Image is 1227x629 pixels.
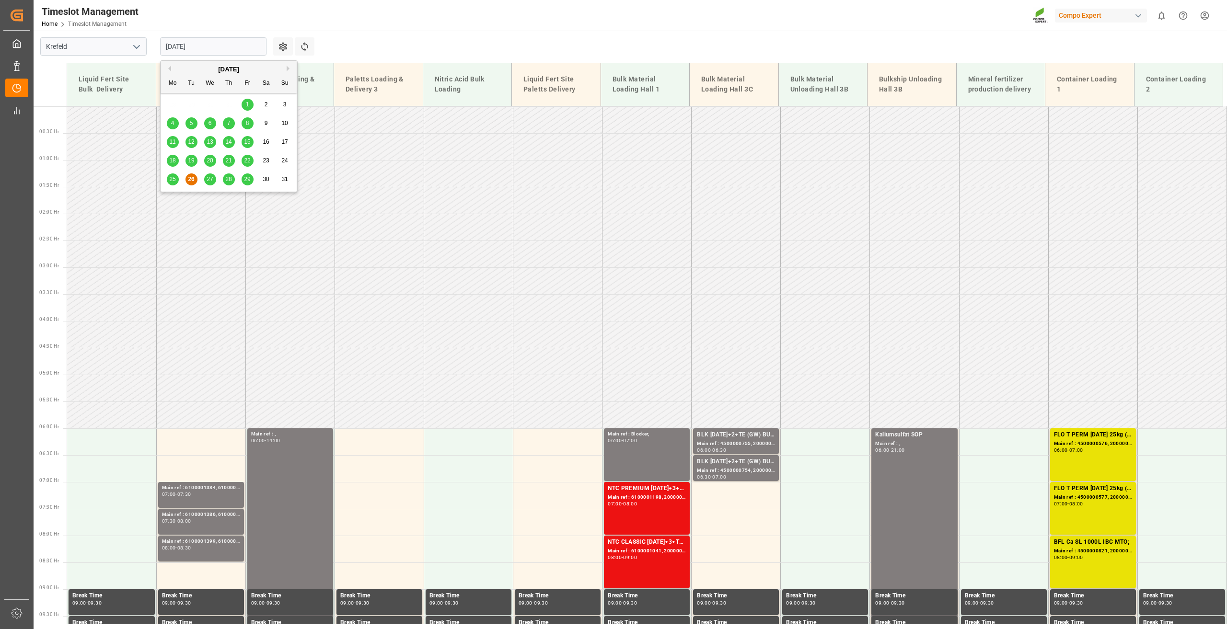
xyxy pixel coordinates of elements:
[86,601,88,605] div: -
[623,502,637,506] div: 08:00
[443,601,445,605] div: -
[39,612,59,617] span: 09:30 Hr
[167,155,179,167] div: Choose Monday, August 18th, 2025
[260,117,272,129] div: Choose Saturday, August 9th, 2025
[279,117,291,129] div: Choose Sunday, August 10th, 2025
[697,618,775,628] div: Break Time
[260,136,272,148] div: Choose Saturday, August 16th, 2025
[162,492,176,496] div: 07:00
[161,65,297,74] div: [DATE]
[965,591,1043,601] div: Break Time
[242,78,254,90] div: Fr
[1067,448,1069,452] div: -
[875,601,889,605] div: 09:00
[281,157,288,164] span: 24
[88,601,102,605] div: 09:30
[519,591,597,601] div: Break Time
[188,176,194,183] span: 26
[242,136,254,148] div: Choose Friday, August 15th, 2025
[251,618,329,628] div: Break Time
[281,176,288,183] span: 31
[697,430,775,440] div: BLK [DATE]+2+TE (GW) BULK;
[1054,484,1132,493] div: FLO T PERM [DATE] 25kg (x42) WW;
[39,478,59,483] span: 07:00 Hr
[279,78,291,90] div: Su
[534,601,548,605] div: 09:30
[244,176,250,183] span: 29
[1157,601,1158,605] div: -
[875,440,953,448] div: Main ref : ,
[42,4,139,19] div: Timeslot Management
[1158,601,1172,605] div: 09:30
[185,117,197,129] div: Choose Tuesday, August 5th, 2025
[609,70,682,98] div: Bulk Material Loading Hall 1
[72,601,86,605] div: 09:00
[225,138,232,145] span: 14
[1054,493,1132,502] div: Main ref : 4500000577, 2000000429;
[227,120,231,126] span: 7
[162,484,240,492] div: Main ref : 6100001384, 6100001384
[519,618,597,628] div: Break Time
[163,95,294,189] div: month 2025-08
[188,157,194,164] span: 19
[340,591,418,601] div: Break Time
[1054,440,1132,448] div: Main ref : 4500000576, 2000000429;
[175,492,177,496] div: -
[711,475,712,479] div: -
[340,601,354,605] div: 09:00
[244,157,250,164] span: 22
[875,591,953,601] div: Break Time
[188,138,194,145] span: 12
[204,136,216,148] div: Choose Wednesday, August 13th, 2025
[891,601,905,605] div: 09:30
[431,70,504,98] div: Nitric Acid Bulk Loading
[223,117,235,129] div: Choose Thursday, August 7th, 2025
[978,601,980,605] div: -
[263,176,269,183] span: 30
[1067,601,1069,605] div: -
[204,173,216,185] div: Choose Wednesday, August 27th, 2025
[39,236,59,241] span: 02:30 Hr
[207,157,213,164] span: 20
[608,484,686,493] div: NTC PREMIUM [DATE]+3+TE BULK;
[251,591,329,601] div: Break Time
[711,448,712,452] div: -
[177,492,191,496] div: 07:30
[1054,448,1068,452] div: 06:00
[39,504,59,510] span: 07:30 Hr
[608,430,686,438] div: Main ref : Blocker,
[786,618,864,628] div: Break Time
[39,585,59,590] span: 09:00 Hr
[1054,430,1132,440] div: FLO T PERM [DATE] 25kg (x42) WW;
[1172,5,1194,26] button: Help Center
[251,438,265,443] div: 06:00
[39,263,59,268] span: 03:00 Hr
[162,618,240,628] div: Break Time
[1151,5,1172,26] button: show 0 new notifications
[622,601,623,605] div: -
[875,430,953,440] div: Kaliumsulfat SOP
[169,138,175,145] span: 11
[39,397,59,402] span: 05:30 Hr
[185,136,197,148] div: Choose Tuesday, August 12th, 2025
[39,558,59,563] span: 08:30 Hr
[608,547,686,555] div: Main ref : 6100001041, 2000000209;
[519,601,532,605] div: 09:00
[177,601,191,605] div: 09:30
[608,502,622,506] div: 07:00
[223,136,235,148] div: Choose Thursday, August 14th, 2025
[223,78,235,90] div: Th
[608,538,686,547] div: NTC CLASSIC [DATE]+3+TE BULK;
[279,136,291,148] div: Choose Sunday, August 17th, 2025
[429,591,508,601] div: Break Time
[208,120,212,126] span: 6
[177,519,191,523] div: 08:00
[242,117,254,129] div: Choose Friday, August 8th, 2025
[207,176,213,183] span: 27
[283,101,287,108] span: 3
[429,601,443,605] div: 09:00
[1067,555,1069,560] div: -
[1142,70,1215,98] div: Container Loading 2
[39,183,59,188] span: 01:30 Hr
[251,601,265,605] div: 09:00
